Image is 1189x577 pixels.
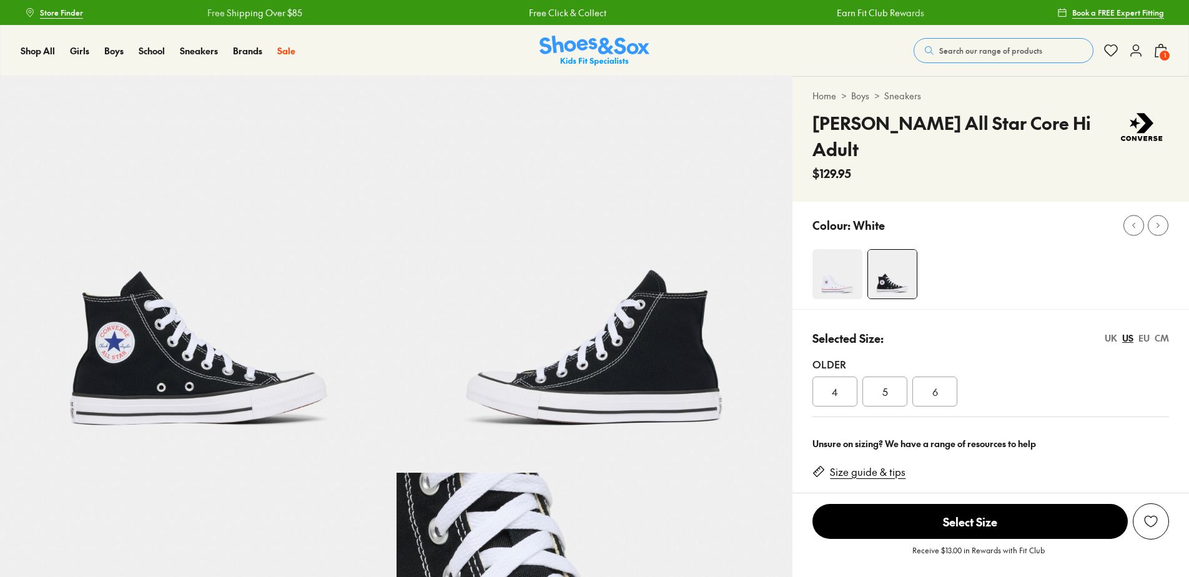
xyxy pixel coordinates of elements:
div: UK [1105,332,1117,345]
a: Boys [104,44,124,57]
button: Add to Wishlist [1133,503,1169,540]
div: > > [812,89,1169,102]
h4: [PERSON_NAME] All Star Core Hi Adult [812,110,1114,162]
div: Older [812,357,1169,372]
div: US [1122,332,1133,345]
a: Shoes & Sox [540,36,649,66]
p: White [853,217,885,234]
img: 5-110464_1 [397,76,793,473]
span: 5 [882,384,888,399]
button: Search our range of products [914,38,1093,63]
img: 4-110467_1 [812,249,862,299]
a: Sale [277,44,295,57]
a: School [139,44,165,57]
button: Select Size [812,503,1128,540]
a: Free Shipping Over $85 [192,6,287,19]
a: Earn Fit Club Rewards [822,6,910,19]
a: Store Finder [25,1,83,24]
a: Sneakers [884,89,921,102]
a: Boys [851,89,869,102]
span: $129.95 [812,165,851,182]
div: Unsure on sizing? We have a range of resources to help [812,437,1169,450]
a: Brands [233,44,262,57]
span: 4 [832,384,838,399]
a: Size guide & tips [830,465,905,479]
span: 1 [1158,49,1171,62]
img: 4-110463_1 [868,250,917,298]
span: 6 [932,384,938,399]
a: Shop All [21,44,55,57]
a: Sneakers [180,44,218,57]
p: Receive $13.00 in Rewards with Fit Club [912,545,1045,567]
p: Colour: [812,217,851,234]
div: EU [1138,332,1150,345]
a: Girls [70,44,89,57]
span: Book a FREE Expert Fitting [1072,7,1164,18]
span: Select Size [812,504,1128,539]
button: 1 [1153,37,1168,64]
p: Selected Size: [812,330,884,347]
a: Book a FREE Expert Fitting [1057,1,1164,24]
img: Vendor logo [1114,110,1169,144]
img: SNS_Logo_Responsive.svg [540,36,649,66]
span: Store Finder [40,7,83,18]
div: CM [1155,332,1169,345]
span: Search our range of products [939,45,1042,56]
a: Home [812,89,836,102]
a: Free Click & Collect [514,6,591,19]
